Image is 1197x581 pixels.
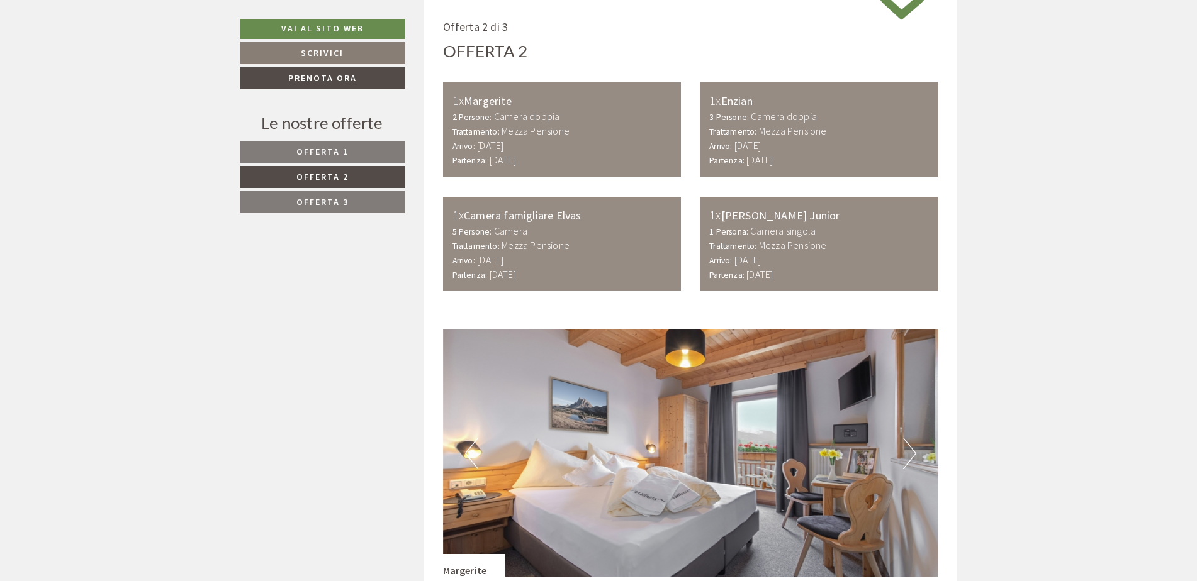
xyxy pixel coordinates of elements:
b: [DATE] [734,253,761,266]
b: [DATE] [477,139,503,152]
small: Partenza: [709,155,745,166]
a: Vai al sito web [240,19,405,39]
small: Arrivo: [452,141,475,152]
b: 1x [452,207,464,223]
small: Trattamento: [709,241,756,252]
b: Mezza Pensione [759,124,827,137]
div: [PERSON_NAME] Junior [709,206,929,224]
img: image [443,329,939,577]
b: Camera doppia [494,110,560,123]
div: martedì [220,10,276,31]
small: Trattamento: [709,126,756,137]
small: 5 Persone: [452,226,492,237]
button: Previous [465,438,478,469]
small: Partenza: [452,270,488,280]
b: 1x [709,207,721,223]
b: [DATE] [477,253,503,266]
small: Partenza: [452,155,488,166]
b: 1x [452,92,464,108]
b: [DATE] [746,153,773,166]
b: Camera singola [750,224,816,237]
b: Mezza Pensione [502,124,570,137]
small: 3 Persone: [709,112,749,123]
small: Partenza: [709,270,745,280]
button: Next [903,438,916,469]
small: Arrivo: [452,255,475,266]
a: Prenota ora [240,67,405,89]
b: [DATE] [734,139,761,152]
b: Camera doppia [751,110,817,123]
small: Trattamento: [452,126,500,137]
div: Buon giorno, come possiamo aiutarla? [300,35,486,73]
b: [DATE] [490,268,516,280]
div: Enzian [709,92,929,110]
small: Arrivo: [709,141,732,152]
div: Margerite [452,92,672,110]
div: Lei [306,37,476,47]
div: Le nostre offerte [240,111,405,135]
div: Margerite [443,554,506,578]
div: Offerta 2 [443,40,528,63]
span: Offerta 2 [296,171,349,182]
b: Mezza Pensione [502,239,570,252]
small: Arrivo: [709,255,732,266]
small: 2 Persone: [452,112,492,123]
b: 1x [709,92,721,108]
b: [DATE] [746,268,773,280]
small: Trattamento: [452,241,500,252]
small: 07:25 [306,62,476,70]
a: Scrivici [240,42,405,64]
small: 1 Persona: [709,226,748,237]
span: Offerta 2 di 3 [443,19,509,34]
span: Offerta 1 [296,146,349,157]
div: Camera famigliare Elvas [452,206,672,224]
b: [DATE] [490,153,516,166]
button: Invia [432,331,496,353]
span: Offerta 3 [296,196,349,207]
b: Camera [494,224,527,237]
b: Mezza Pensione [759,239,827,252]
